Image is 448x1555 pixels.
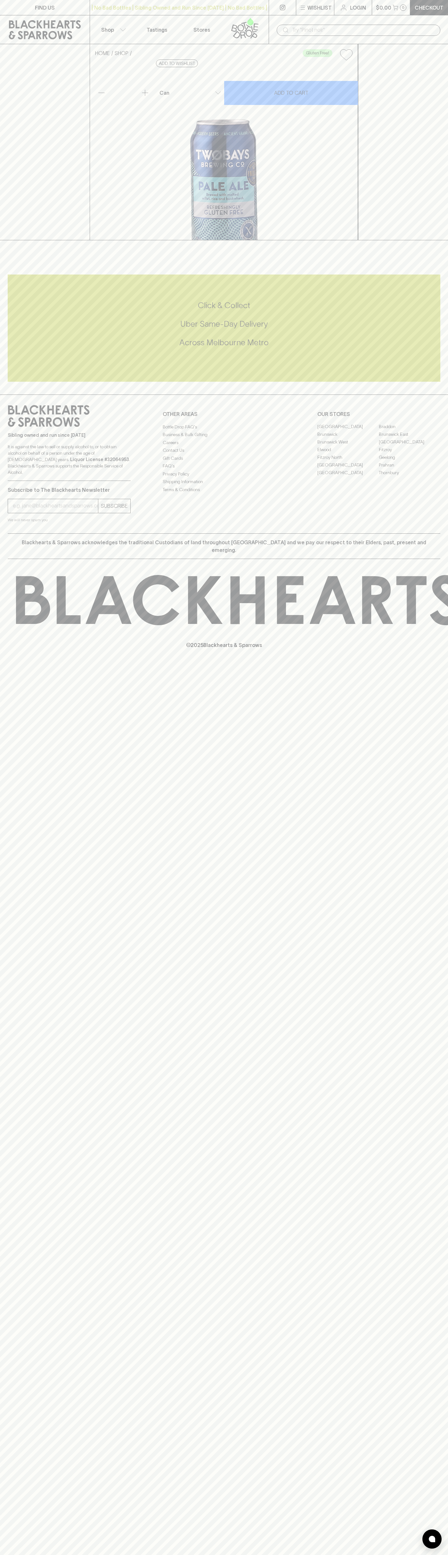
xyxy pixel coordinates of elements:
p: Checkout [415,4,444,12]
a: Terms & Conditions [163,486,286,493]
a: Elwood [317,446,379,454]
input: Try "Pinot noir" [292,25,435,35]
p: It is against the law to sell or supply alcohol to, or to obtain alcohol on behalf of a person un... [8,443,131,475]
a: Brunswick East [379,431,440,438]
a: Contact Us [163,447,286,454]
p: We will never spam you [8,517,131,523]
img: 52355.png [90,66,358,240]
a: [GEOGRAPHIC_DATA] [317,461,379,469]
h5: Across Melbourne Metro [8,337,440,348]
p: $0.00 [376,4,391,12]
a: Business & Bulk Gifting [163,431,286,439]
a: Gift Cards [163,454,286,462]
a: Privacy Policy [163,470,286,478]
input: e.g. jane@blackheartsandsparrows.com.au [13,501,98,511]
a: Brunswick [317,431,379,438]
h5: Uber Same-Day Delivery [8,319,440,329]
div: Call to action block [8,275,440,382]
a: SHOP [115,50,128,56]
button: Add to wishlist [156,60,198,67]
p: Sibling owned and run since [DATE] [8,432,131,438]
p: ADD TO CART [274,89,308,97]
p: Tastings [147,26,167,34]
button: Shop [90,15,135,44]
p: Subscribe to The Blackhearts Newsletter [8,486,131,494]
span: Gluten Free! [303,50,332,56]
a: Geelong [379,454,440,461]
h5: Click & Collect [8,300,440,311]
a: Prahran [379,461,440,469]
a: Brunswick West [317,438,379,446]
p: Wishlist [307,4,332,12]
a: Stores [179,15,224,44]
p: 0 [402,6,404,9]
p: OUR STORES [317,410,440,418]
button: Add to wishlist [338,47,355,63]
a: Tastings [134,15,179,44]
p: Login [350,4,366,12]
a: [GEOGRAPHIC_DATA] [379,438,440,446]
p: Stores [193,26,210,34]
a: HOME [95,50,110,56]
a: Shipping Information [163,478,286,486]
p: Blackhearts & Sparrows acknowledges the traditional Custodians of land throughout [GEOGRAPHIC_DAT... [12,538,436,554]
button: SUBSCRIBE [98,499,130,513]
p: Can [159,89,169,97]
a: Fitzroy North [317,454,379,461]
p: FIND US [35,4,55,12]
strong: Liquor License #32064953 [70,457,129,462]
a: Bottle Drop FAQ's [163,423,286,431]
img: bubble-icon [429,1536,435,1542]
a: Fitzroy [379,446,440,454]
a: Careers [163,439,286,446]
button: ADD TO CART [224,81,358,105]
p: Shop [101,26,114,34]
a: FAQ's [163,462,286,470]
div: Can [157,86,224,99]
p: SUBSCRIBE [101,502,128,510]
a: [GEOGRAPHIC_DATA] [317,423,379,431]
a: Thornbury [379,469,440,477]
a: Braddon [379,423,440,431]
p: OTHER AREAS [163,410,286,418]
a: [GEOGRAPHIC_DATA] [317,469,379,477]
